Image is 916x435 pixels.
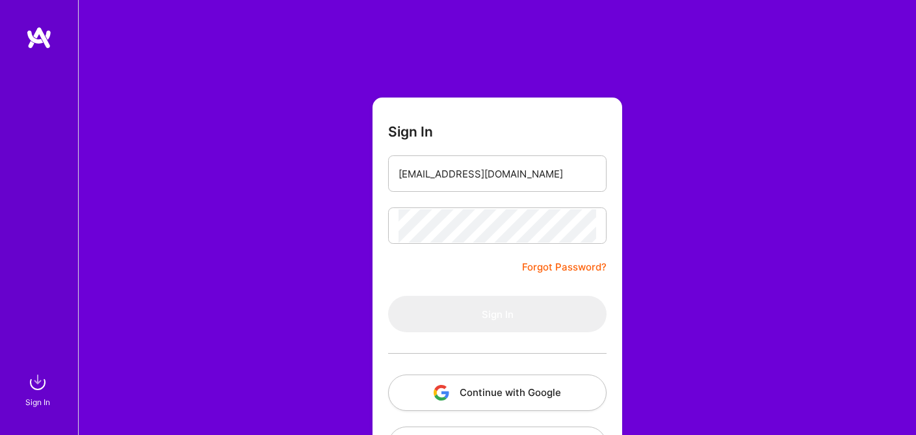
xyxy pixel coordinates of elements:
img: icon [434,385,449,401]
button: Sign In [388,296,607,332]
img: logo [26,26,52,49]
button: Continue with Google [388,375,607,411]
h3: Sign In [388,124,433,140]
img: sign in [25,369,51,395]
input: Email... [399,157,596,191]
a: Forgot Password? [522,259,607,275]
a: sign inSign In [27,369,51,409]
div: Sign In [25,395,50,409]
